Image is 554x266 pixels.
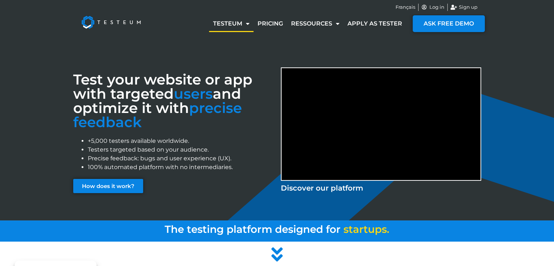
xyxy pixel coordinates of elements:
li: 100% automated platform with no intermediaries. [88,163,274,172]
span: p [375,223,382,236]
a: Ressources [287,15,343,32]
a: Apply as tester [343,15,406,32]
span: t [364,223,368,236]
a: Testeum [209,15,254,32]
span: ASK FREE DEMO [424,21,474,27]
font: precise feedback [73,99,242,131]
span: The testing platform designed for [165,223,341,235]
nav: Menu [209,15,406,32]
span: . [387,223,389,236]
a: Français [396,4,415,11]
a: Pricing [254,15,287,32]
a: Log in [421,4,445,11]
span: Sign up [457,4,478,11]
li: +5,000 testers available worldwide. [88,137,274,145]
img: Testeum Logo - Application crowdtesting platform [73,8,149,37]
h3: Test your website or app with targeted and optimize it with [73,73,274,129]
span: a [353,223,359,236]
span: s [382,223,387,236]
span: Log in [428,4,444,11]
a: How does it work? [73,179,143,193]
span: How does it work? [82,183,134,189]
li: Precise feedback: bugs and user experience (UX). [88,154,274,163]
p: Discover our platform [281,183,481,193]
span: users [174,85,213,102]
li: Testers targeted based on your audience. [88,145,274,154]
span: s [343,223,349,236]
span: r [359,223,364,236]
span: u [368,223,375,236]
iframe: Discover Testeum [282,68,480,180]
a: Sign up [451,4,478,11]
a: ASK FREE DEMO [413,15,485,32]
span: t [349,223,353,236]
